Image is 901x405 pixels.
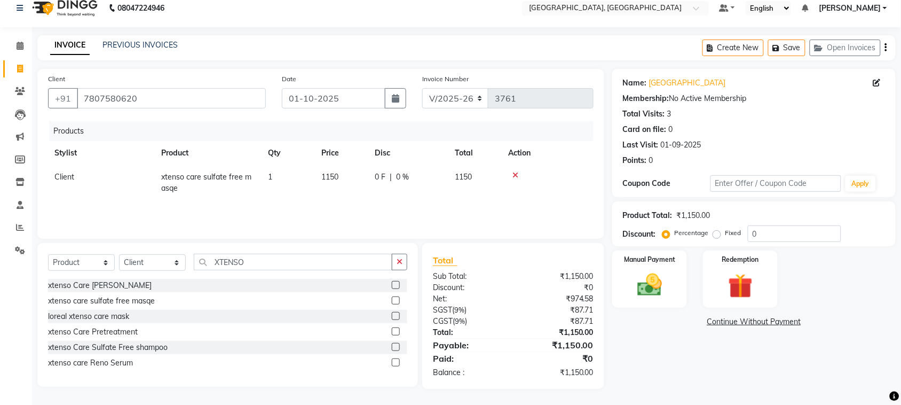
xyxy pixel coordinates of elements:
div: Product Total: [623,210,673,221]
div: Paid: [425,352,513,365]
label: Percentage [675,228,709,238]
div: 0 [669,124,673,135]
input: Enter Offer / Coupon Code [710,175,841,192]
button: Apply [845,176,876,192]
div: 3 [667,108,671,120]
a: [GEOGRAPHIC_DATA] [649,77,726,89]
span: 9% [454,306,464,314]
span: 9% [455,317,465,325]
label: Manual Payment [624,255,675,264]
div: ( ) [425,316,513,327]
div: loreal xtenso care mask [48,311,129,322]
div: ₹974.58 [513,293,602,305]
th: Action [502,141,594,165]
a: Continue Without Payment [614,316,894,328]
div: Net: [425,293,513,305]
div: ₹0 [513,282,602,293]
div: Name: [623,77,647,89]
div: xtenso Care Pretreatment [48,326,138,338]
a: PREVIOUS INVOICES [102,40,178,50]
span: SGST [433,305,452,315]
label: Fixed [725,228,741,238]
label: Date [282,74,296,84]
div: xtenso Care Sulfate Free shampoo [48,342,168,353]
div: Last Visit: [623,139,659,151]
span: 0 % [396,172,409,183]
a: INVOICE [50,36,90,55]
div: Total Visits: [623,108,665,120]
div: Products [49,121,602,141]
input: Search by Name/Mobile/Email/Code [77,88,266,108]
div: Membership: [623,93,669,104]
div: Coupon Code [623,178,710,189]
span: xtenso care sulfate free masqe [161,172,251,193]
div: Points: [623,155,647,166]
th: Disc [368,141,448,165]
span: 1150 [455,172,472,182]
div: Balance : [425,367,513,378]
th: Stylist [48,141,155,165]
span: | [390,172,392,183]
div: xtenso Care [PERSON_NAME] [48,280,152,291]
span: Client [54,172,74,182]
div: Discount: [425,282,513,293]
div: ( ) [425,305,513,316]
img: _cash.svg [630,271,670,299]
div: ₹87.71 [513,305,602,316]
div: Sub Total: [425,271,513,282]
span: 0 F [375,172,385,183]
div: ₹1,150.00 [513,367,602,378]
div: ₹87.71 [513,316,602,327]
input: Search or Scan [194,254,392,270]
th: Total [448,141,502,165]
span: Total [433,255,457,266]
div: Card on file: [623,124,667,135]
div: 0 [649,155,653,166]
div: ₹1,150.00 [513,271,602,282]
th: Price [315,141,368,165]
label: Invoice Number [422,74,469,84]
button: Open Invoices [810,40,881,56]
span: [PERSON_NAME] [819,3,881,14]
div: ₹1,150.00 [513,327,602,338]
th: Product [155,141,262,165]
span: 1 [268,172,272,182]
label: Client [48,74,65,84]
div: xtenso care sulfate free masqe [48,295,155,307]
div: ₹0 [513,352,602,365]
button: Save [768,40,805,56]
div: ₹1,150.00 [513,339,602,352]
span: 1150 [321,172,338,182]
div: Payable: [425,339,513,352]
button: Create New [702,40,764,56]
th: Qty [262,141,315,165]
div: 01-09-2025 [661,139,701,151]
div: No Active Membership [623,93,885,104]
div: ₹1,150.00 [677,210,710,221]
span: CGST [433,316,453,326]
button: +91 [48,88,78,108]
div: xtenso care Reno Serum [48,357,133,369]
div: Total: [425,327,513,338]
img: _gift.svg [721,271,761,301]
div: Discount: [623,229,656,240]
label: Redemption [722,255,759,264]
